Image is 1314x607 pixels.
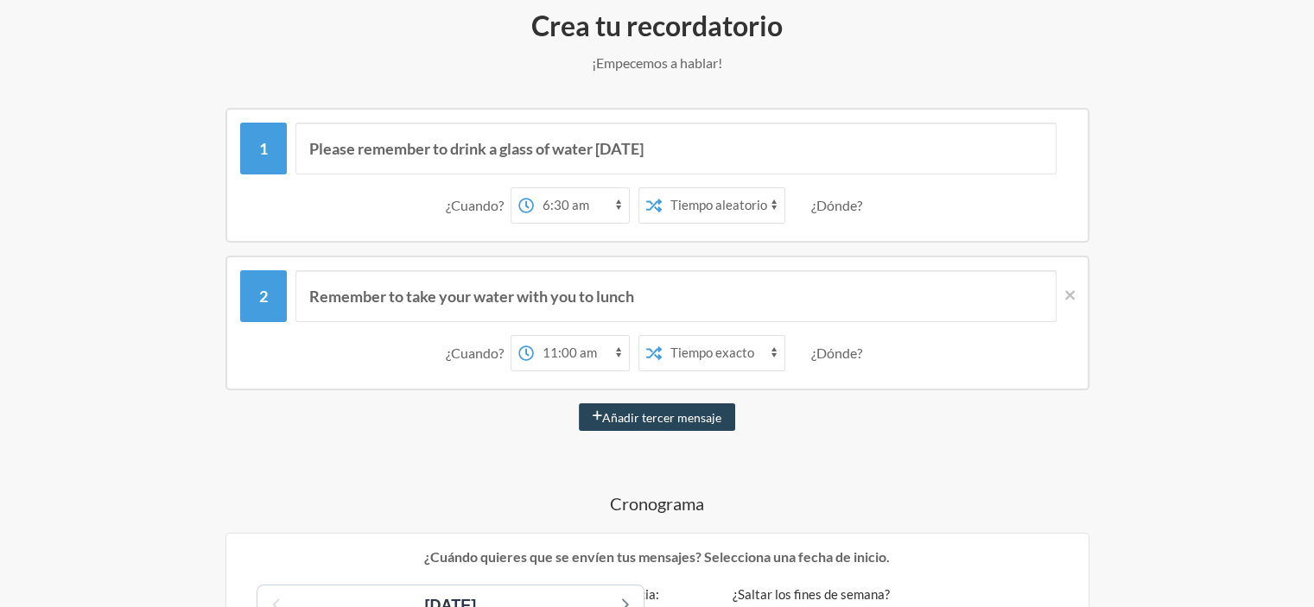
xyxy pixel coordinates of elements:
[531,9,783,42] font: Crea tu recordatorio
[602,410,721,425] font: Añadir tercer mensaje
[811,345,862,361] font: ¿Dónde?
[446,197,504,213] font: ¿Cuando?
[733,586,890,602] font: ¿Saltar los fines de semana?
[811,197,862,213] font: ¿Dónde?
[579,403,735,431] button: Añadir tercer mensaje
[446,345,504,361] font: ¿Cuando?
[424,548,890,565] font: ¿Cuándo quieres que se envíen tus mensajes? Selecciona una fecha de inicio.
[295,270,1057,322] input: Mensaje
[592,54,722,71] font: ¡Empecemos a hablar!
[295,123,1057,174] input: Mensaje
[610,493,704,514] font: Cronograma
